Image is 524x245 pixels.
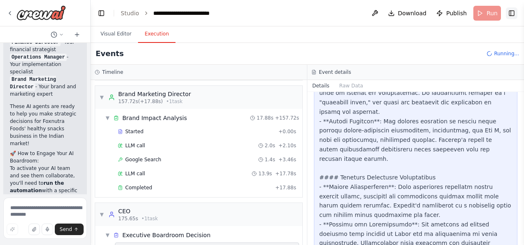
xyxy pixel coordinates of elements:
[10,53,80,75] li: - Your implementation specialist
[10,165,80,209] p: To activate your AI team and see them collaborate, you'll need to with a specific business questi...
[506,7,517,19] button: Show right sidebar
[105,115,110,121] span: ▼
[141,215,158,222] span: • 1 task
[335,80,368,92] button: Raw Data
[278,128,296,135] span: + 0.00s
[10,103,80,147] p: These AI agents are ready to help you make strategic decisions for Foxnutra Foods' healthy snacks...
[319,69,351,75] h3: Event details
[125,128,143,135] span: Started
[278,142,296,149] span: + 2.10s
[118,215,138,222] span: 175.65s
[10,75,80,98] li: - Your brand and marketing expert
[125,142,145,149] span: LLM call
[60,226,72,233] span: Send
[96,48,124,59] h2: Events
[258,170,272,177] span: 13.9s
[10,150,80,165] h2: 🚀 How to Engage Your AI Boardroom:
[122,231,211,239] span: Executive Boardroom Decision
[47,30,67,40] button: Switch to previous chat
[118,207,158,215] div: CEO
[99,211,104,218] span: ▼
[16,5,66,20] img: Logo
[257,115,274,121] span: 17.88s
[70,30,84,40] button: Start a new chat
[122,114,187,122] span: Brand Impact Analysis
[278,156,296,163] span: + 3.46s
[118,90,191,98] div: Brand Marketing Director
[398,9,427,17] span: Download
[138,26,175,43] button: Execution
[125,184,152,191] span: Completed
[105,232,110,238] span: ▼
[265,156,275,163] span: 1.4s
[99,94,104,101] span: ▼
[385,6,430,21] button: Download
[94,26,138,43] button: Visual Editor
[42,224,53,235] button: Click to speak your automation idea
[275,170,296,177] span: + 17.78s
[55,224,84,235] button: Send
[265,142,275,149] span: 2.0s
[10,38,80,53] li: - Your financial strategist
[494,50,519,57] span: Running...
[166,98,182,105] span: • 1 task
[7,224,18,235] button: Improve this prompt
[125,156,161,163] span: Google Search
[307,80,335,92] button: Details
[275,115,299,121] span: + 157.72s
[125,170,145,177] span: LLM call
[96,7,107,19] button: Hide left sidebar
[118,98,163,105] span: 157.72s (+17.88s)
[102,69,123,75] h3: Timeline
[10,54,67,61] code: Operations Manager
[433,6,470,21] button: Publish
[121,10,139,16] a: Studio
[28,224,40,235] button: Upload files
[10,76,56,91] code: Brand Marketing Director
[446,9,467,17] span: Publish
[275,184,296,191] span: + 17.88s
[121,9,232,17] nav: breadcrumb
